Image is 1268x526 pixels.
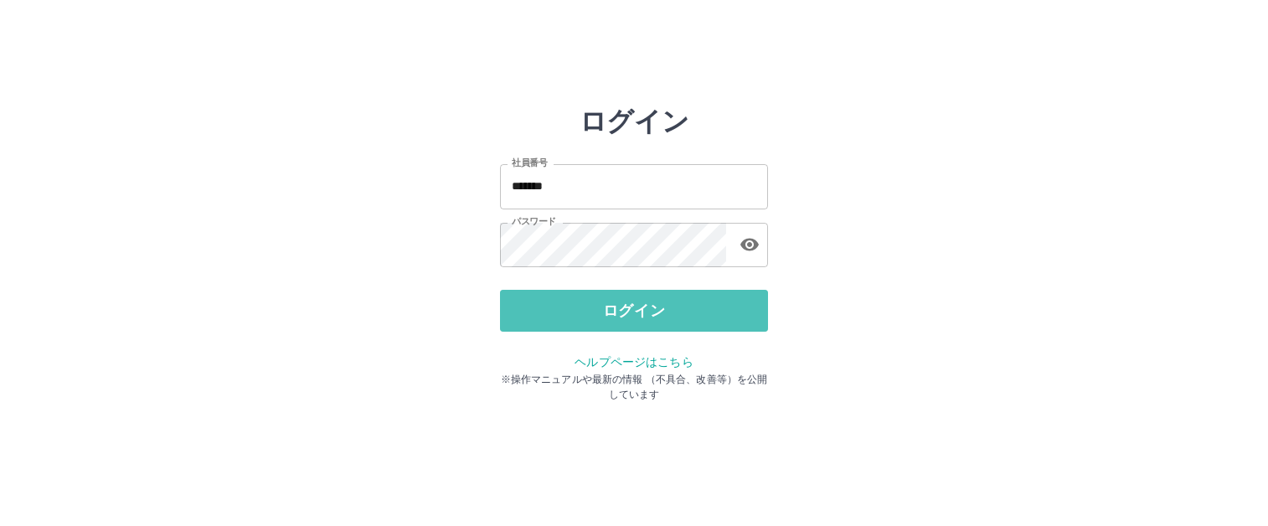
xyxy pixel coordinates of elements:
label: 社員番号 [512,157,547,169]
a: ヘルプページはこちら [575,355,693,369]
button: ログイン [500,290,768,332]
h2: ログイン [580,106,689,137]
label: パスワード [512,215,556,228]
p: ※操作マニュアルや最新の情報 （不具合、改善等）を公開しています [500,372,768,402]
